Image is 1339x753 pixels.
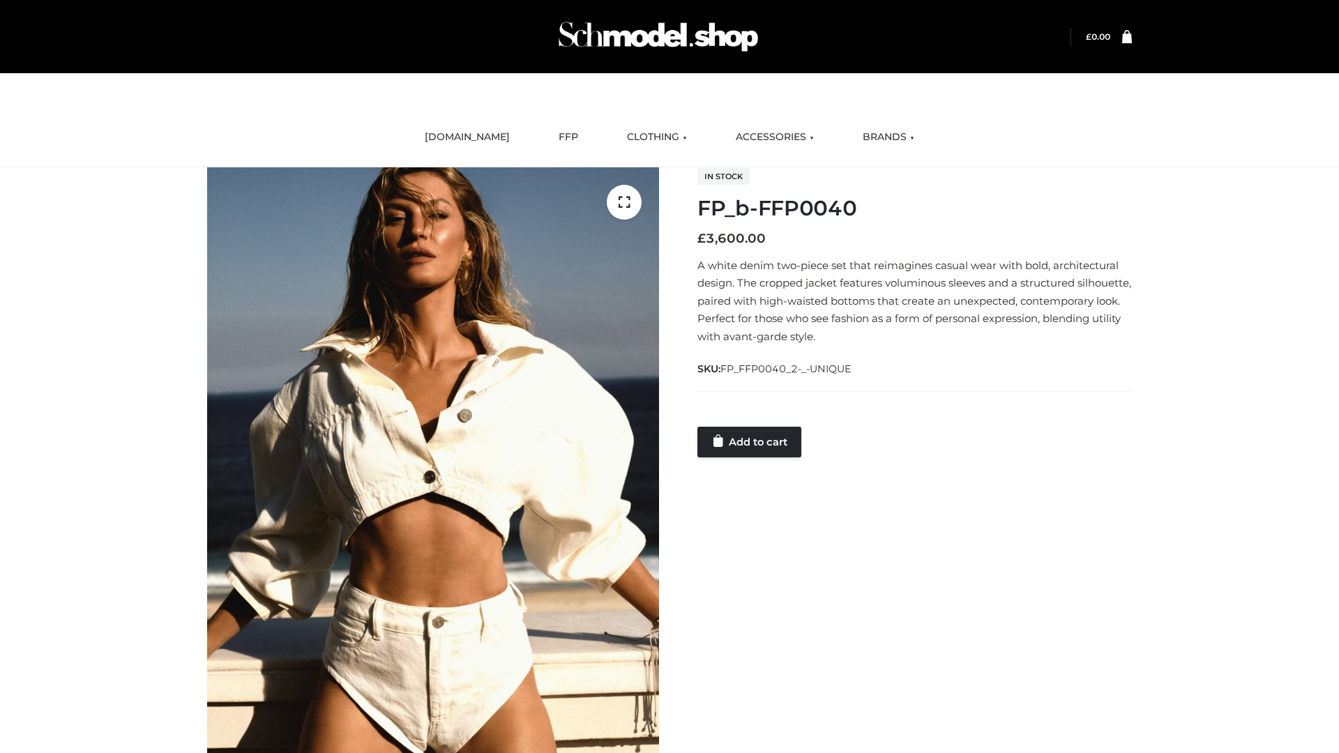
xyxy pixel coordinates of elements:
bdi: 0.00 [1086,31,1110,42]
a: [DOMAIN_NAME] [414,122,520,153]
span: £ [1086,31,1091,42]
a: £0.00 [1086,31,1110,42]
a: CLOTHING [616,122,697,153]
span: SKU: [697,360,853,377]
a: ACCESSORIES [725,122,824,153]
a: FFP [548,122,589,153]
p: A white denim two-piece set that reimagines casual wear with bold, architectural design. The crop... [697,257,1132,346]
h1: FP_b-FFP0040 [697,196,1132,221]
a: Add to cart [697,427,801,457]
span: In stock [697,168,750,185]
bdi: 3,600.00 [697,231,766,246]
a: BRANDS [852,122,925,153]
img: Schmodel Admin 964 [554,9,763,64]
span: £ [697,231,706,246]
span: FP_FFP0040_2-_-UNIQUE [720,363,852,375]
